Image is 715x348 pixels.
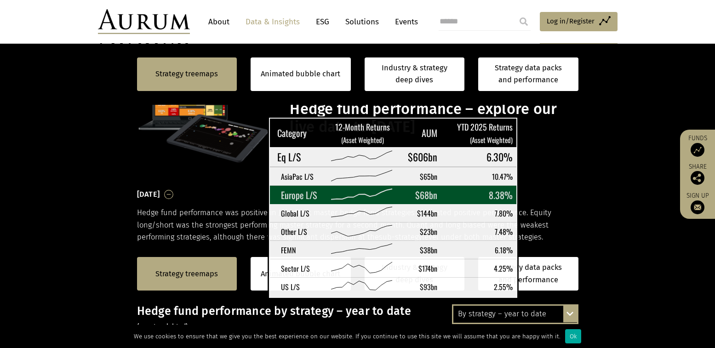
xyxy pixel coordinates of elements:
a: Industry & strategy deep dives [365,257,465,291]
img: Access Funds [691,143,704,157]
small: (asset weighted) [137,323,189,331]
a: Events [390,13,418,30]
a: Animated bubble chart [261,268,340,280]
img: Sign up to our newsletter [691,200,704,214]
p: Hedge fund performance was positive in July. Most master hedge fund strategies generated positive... [137,207,578,243]
span: sub-strategy [379,233,422,241]
a: Sign up [685,192,710,214]
a: Strategy treemaps [155,268,218,280]
span: Log in/Register [547,16,595,27]
img: Share this post [691,171,704,185]
a: About [204,13,234,30]
a: Strategy treemaps [155,68,218,80]
a: Funds [685,134,710,157]
a: Strategy data packs and performance [478,257,578,291]
div: Share [685,164,710,185]
a: ESG [311,13,334,30]
a: Animated bubble chart [261,68,340,80]
div: Ok [565,329,581,343]
a: Strategy data packs and performance [478,57,578,91]
a: Industry & strategy deep dives [365,57,465,91]
h3: Hedge fund performance by strategy – year to date [137,304,578,332]
a: Solutions [341,13,383,30]
h3: [DATE] [137,188,160,201]
h1: Hedge fund performance – explore our live data to [DATE] [290,100,576,136]
input: Submit [515,12,533,31]
img: Aurum [98,9,190,34]
a: Data & Insights [241,13,304,30]
a: Log in/Register [540,12,618,31]
div: By strategy – year to date [453,306,577,322]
